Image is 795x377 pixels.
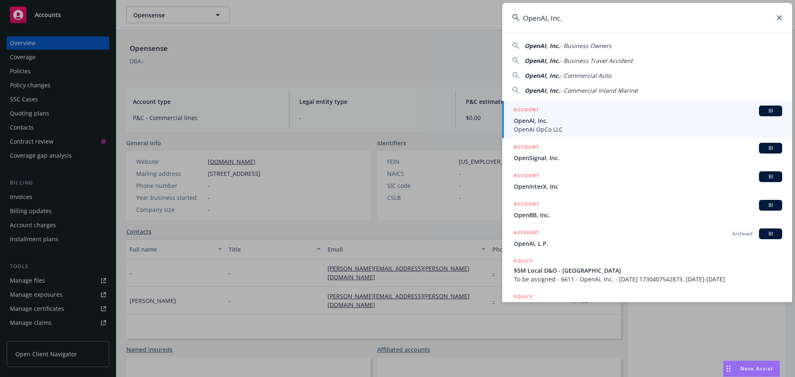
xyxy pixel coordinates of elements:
span: OpenAI, Inc. [525,86,560,94]
a: ACCOUNTArchivedBIOpenAI, L.P. [502,224,792,252]
button: Nova Assist [723,360,780,377]
a: ACCOUNTBIOpenSignal, Inc. [502,138,792,167]
h5: ACCOUNT [514,143,539,153]
h5: ACCOUNT [514,171,539,181]
span: $5M Local D&O - [GEOGRAPHIC_DATA] [514,302,782,310]
span: - Business Owners [560,42,612,50]
a: POLICY$5M Local D&O - [GEOGRAPHIC_DATA]To be assigned - 6611 - OpenAI, Inc. - [DATE] 173040754287... [502,252,792,288]
span: OpenAI, Inc. [525,72,560,79]
a: ACCOUNTBIOpenBB, Inc. [502,195,792,224]
h5: POLICY [514,257,533,265]
span: To be assigned - 6611 - OpenAI, Inc. - [DATE] 1730407542873, [DATE]-[DATE] [514,275,782,283]
span: BI [762,107,779,115]
a: ACCOUNTBIOpenAI, Inc.OpenAI OpCo LLC [502,101,792,138]
h5: ACCOUNT [514,228,539,238]
span: OpenAI OpCo LLC [514,125,782,134]
span: - Commercial Inland Marine [560,86,638,94]
span: Archived [732,230,752,238]
span: OpenSignal, Inc. [514,154,782,162]
div: Drag to move [723,361,734,377]
span: $5M Local D&O - [GEOGRAPHIC_DATA] [514,266,782,275]
span: Nova Assist [740,365,773,372]
span: BI [762,202,779,209]
a: ACCOUNTBIOpenInterX, Inc [502,167,792,195]
h5: POLICY [514,293,533,301]
span: OpenAI, L.P. [514,239,782,248]
input: Search... [502,3,792,33]
span: OpenAI, Inc. [525,42,560,50]
span: BI [762,144,779,152]
a: POLICY$5M Local D&O - [GEOGRAPHIC_DATA] [502,288,792,324]
span: BI [762,173,779,180]
span: - Commercial Auto [560,72,611,79]
h5: ACCOUNT [514,106,539,115]
span: OpenInterX, Inc [514,182,782,191]
span: OpenBB, Inc. [514,211,782,219]
span: - Business Travel Accident [560,57,633,65]
span: BI [762,230,779,238]
span: OpenAI, Inc. [525,57,560,65]
h5: ACCOUNT [514,200,539,210]
span: OpenAI, Inc. [514,116,782,125]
